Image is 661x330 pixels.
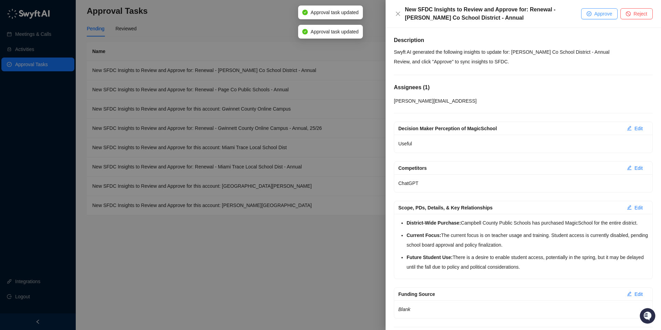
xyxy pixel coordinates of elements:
[634,204,643,212] span: Edit
[4,94,28,106] a: 📚Docs
[627,205,632,210] span: edit
[407,255,453,260] strong: Future Student Use:
[587,11,591,16] span: check-circle
[395,11,401,17] span: close
[639,307,658,326] iframe: Open customer support
[407,220,461,226] strong: District-Wide Purchase:
[627,165,632,170] span: edit
[23,62,113,69] div: Start new chat
[633,10,647,18] span: Reject
[311,9,358,16] span: Approval task updated
[621,123,648,134] button: Edit
[7,39,125,50] h2: How can we help?
[621,289,648,300] button: Edit
[7,97,12,103] div: 📚
[405,6,581,22] div: New SFDC Insights to Review and Approve for: Renewal - [PERSON_NAME] Co School District - Annual
[23,69,87,75] div: We're available if you need us!
[407,218,648,228] li: Campbell County Public Schools has purchased MagicSchool for the entire district.
[31,97,36,103] div: 📶
[621,202,648,213] button: Edit
[626,11,631,16] span: stop
[634,290,643,298] span: Edit
[407,233,441,238] strong: Current Focus:
[14,96,25,103] span: Docs
[69,113,83,118] span: Pylon
[7,62,19,75] img: 5124521997842_fc6d7dfcefe973c2e489_88.png
[7,7,21,21] img: Swyft AI
[398,125,621,132] div: Decision Maker Perception of MagicSchool
[394,36,653,44] h5: Description
[394,57,653,66] p: Review, and click "Approve" to sync insights to SFDC.
[398,178,648,188] p: ChatGPT
[581,8,618,19] button: Approve
[398,290,621,298] div: Funding Source
[594,10,612,18] span: Approve
[7,28,125,39] p: Welcome 👋
[407,252,648,272] li: There is a desire to enable student access, potentially in the spring, but it may be delayed unti...
[302,29,308,34] span: check-circle
[117,64,125,73] button: Start new chat
[398,139,648,148] p: Useful
[398,164,621,172] div: Competitors
[28,94,56,106] a: 📶Status
[311,28,358,35] span: Approval task updated
[407,230,648,250] li: The current focus is on teacher usage and training. Student access is currently disabled, pending...
[49,113,83,118] a: Powered byPylon
[394,98,476,104] span: [PERSON_NAME][EMAIL_ADDRESS]
[634,164,643,172] span: Edit
[394,47,653,57] p: Swyft AI generated the following insights to update for: [PERSON_NAME] Co School District - Annual
[620,8,653,19] button: Reject
[627,291,632,296] span: edit
[634,125,643,132] span: Edit
[394,83,653,92] h5: Assignees ( 1 )
[38,96,53,103] span: Status
[627,126,632,131] span: edit
[398,307,410,312] em: Blank
[621,163,648,174] button: Edit
[302,10,308,15] span: check-circle
[398,204,621,212] div: Scope, PDs, Details, & Key Relationships
[394,10,402,18] button: Close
